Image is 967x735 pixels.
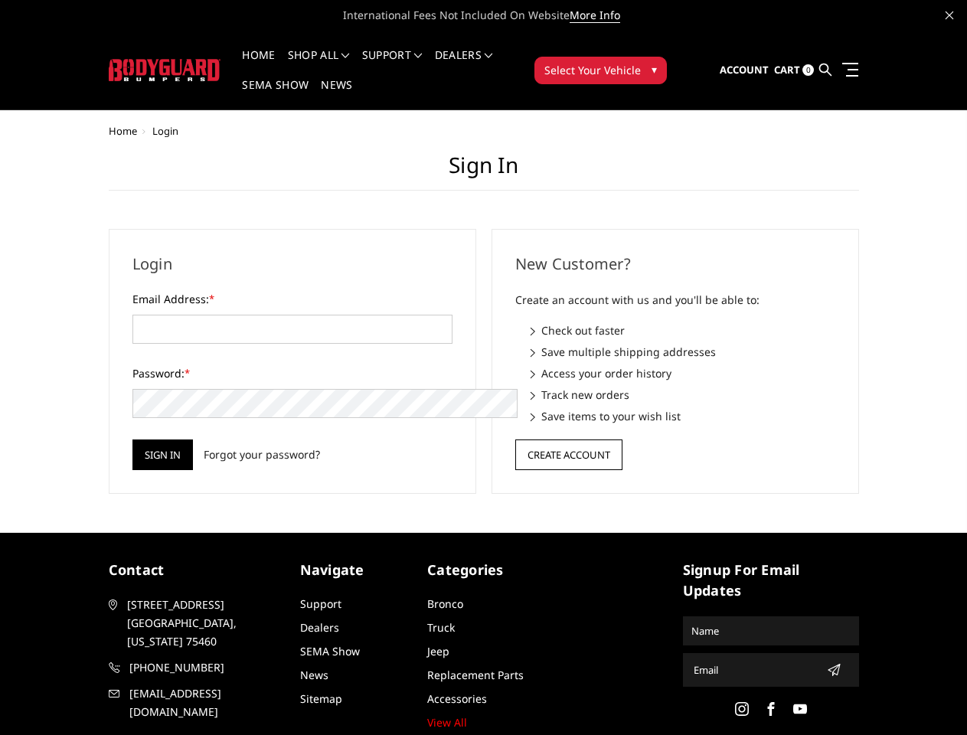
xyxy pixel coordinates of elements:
[300,644,360,658] a: SEMA Show
[132,291,452,307] label: Email Address:
[132,253,452,276] h2: Login
[720,63,769,77] span: Account
[683,560,859,601] h5: signup for email updates
[300,596,341,611] a: Support
[300,691,342,706] a: Sitemap
[127,596,282,651] span: [STREET_ADDRESS] [GEOGRAPHIC_DATA], [US_STATE] 75460
[531,344,835,360] li: Save multiple shipping addresses
[288,50,350,80] a: shop all
[132,439,193,470] input: Sign in
[321,80,352,109] a: News
[720,50,769,91] a: Account
[242,50,275,80] a: Home
[427,560,540,580] h5: Categories
[109,124,137,138] a: Home
[129,684,284,721] span: [EMAIL_ADDRESS][DOMAIN_NAME]
[802,64,814,76] span: 0
[531,387,835,403] li: Track new orders
[890,661,967,735] iframe: Chat Widget
[570,8,620,23] a: More Info
[204,446,320,462] a: Forgot your password?
[427,596,463,611] a: Bronco
[152,124,178,138] span: Login
[685,619,857,643] input: Name
[300,560,413,580] h5: Navigate
[109,152,859,191] h1: Sign in
[427,668,524,682] a: Replacement Parts
[531,408,835,424] li: Save items to your wish list
[531,322,835,338] li: Check out faster
[427,691,487,706] a: Accessories
[427,715,467,730] a: View All
[109,684,285,721] a: [EMAIL_ADDRESS][DOMAIN_NAME]
[427,644,449,658] a: Jeep
[531,365,835,381] li: Access your order history
[688,658,821,682] input: Email
[109,560,285,580] h5: contact
[362,50,423,80] a: Support
[774,50,814,91] a: Cart 0
[109,59,221,81] img: BODYGUARD BUMPERS
[544,62,641,78] span: Select Your Vehicle
[515,291,835,309] p: Create an account with us and you'll be able to:
[435,50,493,80] a: Dealers
[515,439,622,470] button: Create Account
[534,57,667,84] button: Select Your Vehicle
[129,658,284,677] span: [PHONE_NUMBER]
[774,63,800,77] span: Cart
[515,253,835,276] h2: New Customer?
[427,620,455,635] a: Truck
[300,620,339,635] a: Dealers
[300,668,328,682] a: News
[132,365,452,381] label: Password:
[109,658,285,677] a: [PHONE_NUMBER]
[515,446,622,460] a: Create Account
[242,80,309,109] a: SEMA Show
[652,61,657,77] span: ▾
